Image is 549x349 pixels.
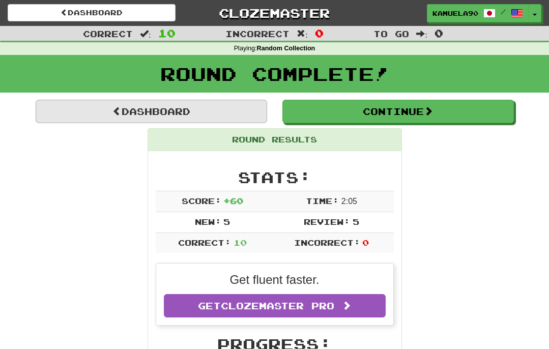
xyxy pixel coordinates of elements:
[4,64,545,84] h1: Round Complete!
[315,27,324,39] span: 0
[341,197,357,206] span: 2 : 0 5
[223,217,230,226] span: 5
[353,217,359,226] span: 5
[282,100,514,123] button: Continue
[304,217,350,226] span: Review:
[221,300,334,311] span: Clozemaster Pro
[158,27,176,39] span: 10
[373,28,409,39] span: To go
[8,4,176,21] a: Dashboard
[178,238,231,247] span: Correct:
[225,28,290,39] span: Incorrect
[195,217,221,226] span: New:
[191,4,359,22] a: Clozemaster
[223,196,243,206] span: + 60
[306,196,339,206] span: Time:
[294,238,360,247] span: Incorrect:
[182,196,221,206] span: Score:
[140,30,151,38] span: :
[36,100,267,123] a: Dashboard
[83,28,133,39] span: Correct
[432,9,478,18] span: kamuela90
[148,129,401,151] div: Round Results
[257,45,315,52] strong: Random Collection
[164,271,386,288] p: Get fluent faster.
[416,30,427,38] span: :
[234,238,247,247] span: 10
[297,30,308,38] span: :
[501,8,506,15] span: /
[156,169,394,186] h2: Stats:
[427,4,529,22] a: kamuela90 /
[164,294,386,317] a: GetClozemaster Pro
[362,238,369,247] span: 0
[435,27,443,39] span: 0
